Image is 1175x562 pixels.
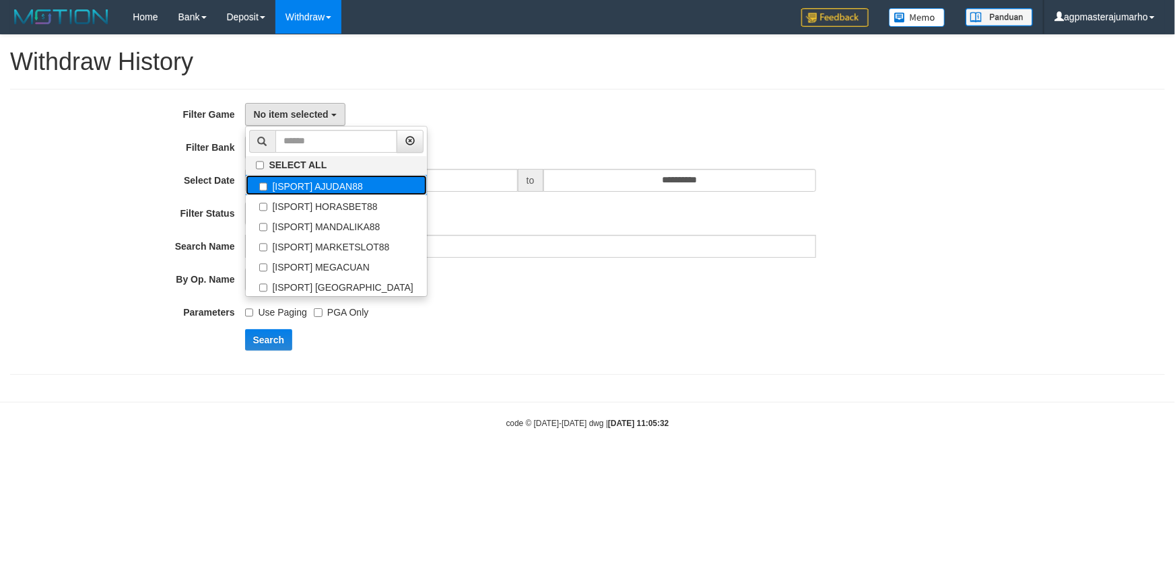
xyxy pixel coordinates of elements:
label: [ISPORT] MANDALIKA88 [246,215,427,236]
h1: Withdraw History [10,48,1165,75]
small: code © [DATE]-[DATE] dwg | [506,419,669,428]
input: [ISPORT] MANDALIKA88 [259,223,268,232]
input: PGA Only [314,308,323,317]
label: [ISPORT] AJUDAN88 [246,175,427,195]
input: [ISPORT] MEGACUAN [259,263,268,272]
label: SELECT ALL [246,156,427,174]
label: [ISPORT] MARKETSLOT88 [246,236,427,256]
label: [ISPORT] HORASBET88 [246,195,427,215]
button: Search [245,329,293,351]
input: Use Paging [245,308,254,317]
label: [ISPORT] [GEOGRAPHIC_DATA] [246,276,427,296]
input: SELECT ALL [256,161,265,170]
input: [ISPORT] [GEOGRAPHIC_DATA] [259,283,268,292]
strong: [DATE] 11:05:32 [608,419,669,428]
label: [ISPORT] MEGACUAN [246,256,427,276]
span: No item selected [254,109,329,120]
span: to [518,169,543,192]
label: PGA Only [314,301,368,319]
img: Feedback.jpg [801,8,869,27]
label: Use Paging [245,301,307,319]
img: panduan.png [966,8,1033,26]
img: MOTION_logo.png [10,7,112,27]
button: No item selected [245,103,345,126]
input: [ISPORT] MARKETSLOT88 [259,243,268,252]
input: [ISPORT] HORASBET88 [259,203,268,211]
input: [ISPORT] AJUDAN88 [259,182,268,191]
img: Button%20Memo.svg [889,8,945,27]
